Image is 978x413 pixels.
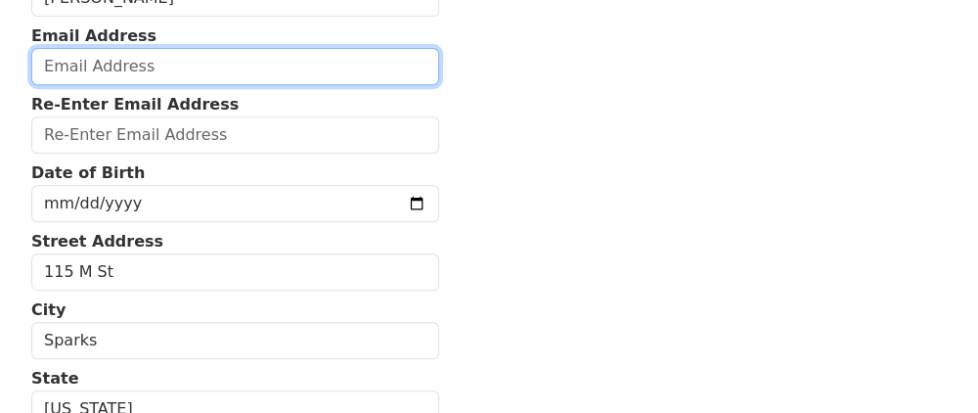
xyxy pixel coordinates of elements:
input: Street Address [31,253,439,291]
strong: Date of Birth [31,163,145,182]
strong: City [31,300,66,319]
input: Re-Enter Email Address [31,116,439,154]
input: City [31,322,439,359]
input: Email Address [31,48,439,85]
strong: Email Address [31,26,156,45]
strong: State [31,369,78,388]
strong: Street Address [31,232,163,251]
strong: Re-Enter Email Address [31,95,239,114]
